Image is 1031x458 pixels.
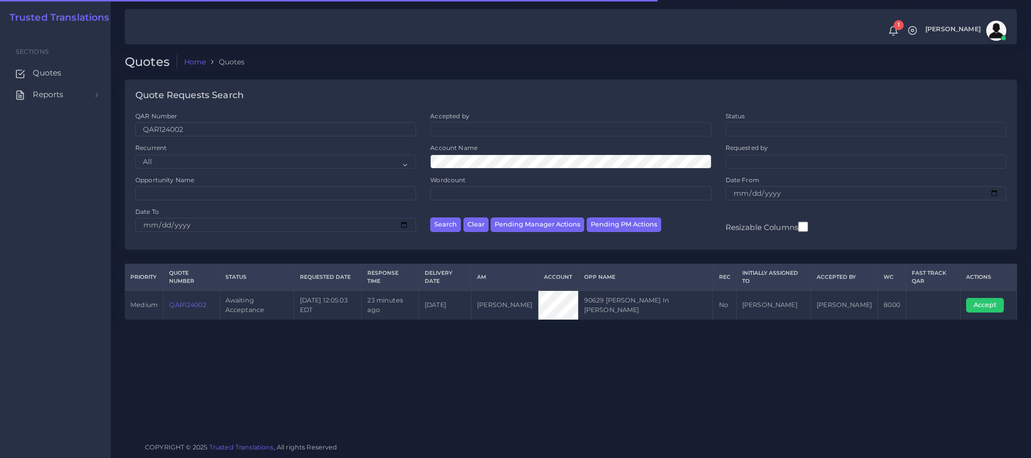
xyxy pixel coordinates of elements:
button: Accept [966,298,1004,312]
th: Response Time [362,264,419,290]
th: Account [538,264,578,290]
h4: Quote Requests Search [135,90,244,101]
td: Awaiting Acceptance [219,290,294,320]
span: , All rights Reserved [274,442,338,452]
th: Opp Name [578,264,713,290]
a: Trusted Translations [3,12,110,24]
span: Reports [33,89,63,100]
span: Quotes [33,67,61,79]
span: medium [130,301,157,309]
h2: Quotes [125,55,177,69]
label: Recurrent [135,143,167,152]
li: Quotes [206,57,245,67]
th: Actions [960,264,1016,290]
th: Delivery Date [419,264,471,290]
span: COPYRIGHT © 2025 [145,442,338,452]
th: AM [471,264,538,290]
a: Trusted Translations [209,443,274,451]
label: Opportunity Name [135,176,194,184]
span: [PERSON_NAME] [925,26,981,33]
td: [DATE] [419,290,471,320]
span: 1 [894,20,904,30]
button: Pending Manager Actions [491,217,584,232]
th: WC [878,264,906,290]
a: Quotes [8,62,103,84]
button: Clear [463,217,489,232]
button: Search [430,217,461,232]
a: [PERSON_NAME]avatar [920,21,1010,41]
a: Home [184,57,206,67]
td: [DATE] 12:05:03 EDT [294,290,362,320]
label: Requested by [726,143,768,152]
label: Wordcount [430,176,465,184]
button: Pending PM Actions [587,217,661,232]
th: Priority [125,264,164,290]
a: Reports [8,84,103,105]
th: Requested Date [294,264,362,290]
a: QAR124002 [169,301,206,309]
td: 23 minutes ago [362,290,419,320]
th: Fast Track QAR [906,264,961,290]
td: [PERSON_NAME] [736,290,811,320]
th: Quote Number [164,264,219,290]
label: Account Name [430,143,478,152]
label: Resizable Columns [726,220,808,233]
label: Date From [726,176,759,184]
label: Status [726,112,745,120]
td: 90629 [PERSON_NAME] In [PERSON_NAME] [578,290,713,320]
td: [PERSON_NAME] [811,290,878,320]
span: Sections [16,48,49,55]
td: 8000 [878,290,906,320]
th: Initially Assigned to [736,264,811,290]
a: Accept [966,301,1011,309]
th: Accepted by [811,264,878,290]
td: No [713,290,736,320]
img: avatar [986,21,1006,41]
label: QAR Number [135,112,177,120]
th: REC [713,264,736,290]
input: Resizable Columns [798,220,808,233]
td: [PERSON_NAME] [471,290,538,320]
label: Date To [135,207,159,216]
th: Status [219,264,294,290]
label: Accepted by [430,112,469,120]
a: 1 [885,26,902,36]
